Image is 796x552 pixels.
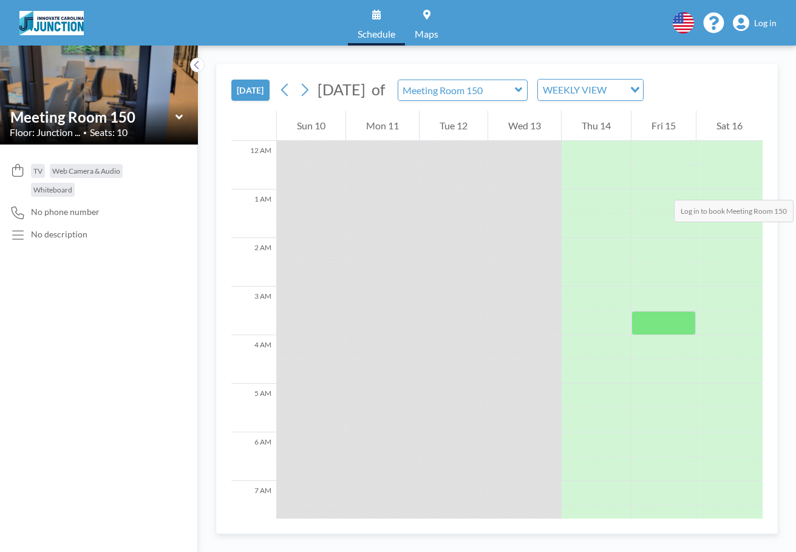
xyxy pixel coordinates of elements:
div: Thu 14 [562,111,631,141]
div: Tue 12 [420,111,488,141]
span: Whiteboard [33,185,72,194]
div: Fri 15 [631,111,696,141]
span: of [372,80,385,99]
div: No description [31,229,87,240]
div: Wed 13 [488,111,561,141]
span: Log in to book Meeting Room 150 [674,200,794,222]
div: Sun 10 [277,111,345,141]
span: TV [33,166,43,175]
div: 6 AM [231,432,276,481]
span: Schedule [358,29,395,39]
span: No phone number [31,206,100,217]
span: Floor: Junction ... [10,126,80,138]
div: Sat 16 [696,111,763,141]
div: 4 AM [231,335,276,384]
div: Mon 11 [346,111,419,141]
div: 1 AM [231,189,276,238]
div: 2 AM [231,238,276,287]
button: [DATE] [231,80,270,101]
span: Seats: 10 [90,126,128,138]
div: 3 AM [231,287,276,335]
input: Meeting Room 150 [10,108,175,126]
div: 5 AM [231,384,276,432]
a: Log in [733,15,777,32]
input: Meeting Room 150 [398,80,515,100]
div: 7 AM [231,481,276,530]
input: Search for option [610,82,623,98]
span: Web Camera & Audio [52,166,120,175]
div: 12 AM [231,141,276,189]
span: Log in [754,18,777,29]
span: WEEKLY VIEW [540,82,609,98]
span: • [83,129,87,137]
img: organization-logo [19,11,84,35]
span: [DATE] [318,80,366,98]
span: Maps [415,29,438,39]
div: Search for option [538,80,643,100]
